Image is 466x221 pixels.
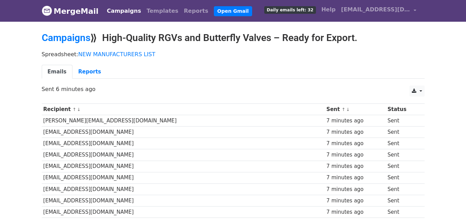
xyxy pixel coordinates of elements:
[386,195,419,206] td: Sent
[214,6,252,16] a: Open Gmail
[42,32,90,43] a: Campaigns
[386,127,419,138] td: Sent
[264,6,316,14] span: Daily emails left: 32
[42,149,325,161] td: [EMAIL_ADDRESS][DOMAIN_NAME]
[72,107,76,112] a: ↑
[346,107,350,112] a: ↓
[42,172,325,183] td: [EMAIL_ADDRESS][DOMAIN_NAME]
[42,51,425,58] p: Spreadsheet:
[341,6,410,14] span: [EMAIL_ADDRESS][DOMAIN_NAME]
[386,161,419,172] td: Sent
[386,138,419,149] td: Sent
[261,3,318,17] a: Daily emails left: 32
[326,185,384,193] div: 7 minutes ago
[181,4,211,18] a: Reports
[386,206,419,218] td: Sent
[42,32,425,44] h2: ⟫ High-Quality RGVs and Butterfly Valves – Ready for Export.
[77,107,81,112] a: ↓
[326,151,384,159] div: 7 minutes ago
[42,183,325,195] td: [EMAIL_ADDRESS][DOMAIN_NAME]
[326,140,384,148] div: 7 minutes ago
[42,127,325,138] td: [EMAIL_ADDRESS][DOMAIN_NAME]
[78,51,156,58] a: NEW MANUFACTURERS LIST
[42,115,325,127] td: [PERSON_NAME][EMAIL_ADDRESS][DOMAIN_NAME]
[386,183,419,195] td: Sent
[42,138,325,149] td: [EMAIL_ADDRESS][DOMAIN_NAME]
[42,65,72,79] a: Emails
[72,65,107,79] a: Reports
[42,4,99,18] a: MergeMail
[42,86,425,93] p: Sent 6 minutes ago
[325,104,386,115] th: Sent
[326,128,384,136] div: 7 minutes ago
[42,104,325,115] th: Recipient
[42,206,325,218] td: [EMAIL_ADDRESS][DOMAIN_NAME]
[386,104,419,115] th: Status
[326,208,384,216] div: 7 minutes ago
[326,197,384,205] div: 7 minutes ago
[319,3,338,17] a: Help
[144,4,181,18] a: Templates
[326,174,384,182] div: 7 minutes ago
[104,4,144,18] a: Campaigns
[42,195,325,206] td: [EMAIL_ADDRESS][DOMAIN_NAME]
[386,115,419,127] td: Sent
[326,117,384,125] div: 7 minutes ago
[338,3,419,19] a: [EMAIL_ADDRESS][DOMAIN_NAME]
[42,6,52,16] img: MergeMail logo
[386,172,419,183] td: Sent
[42,161,325,172] td: [EMAIL_ADDRESS][DOMAIN_NAME]
[326,162,384,170] div: 7 minutes ago
[386,149,419,161] td: Sent
[341,107,345,112] a: ↑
